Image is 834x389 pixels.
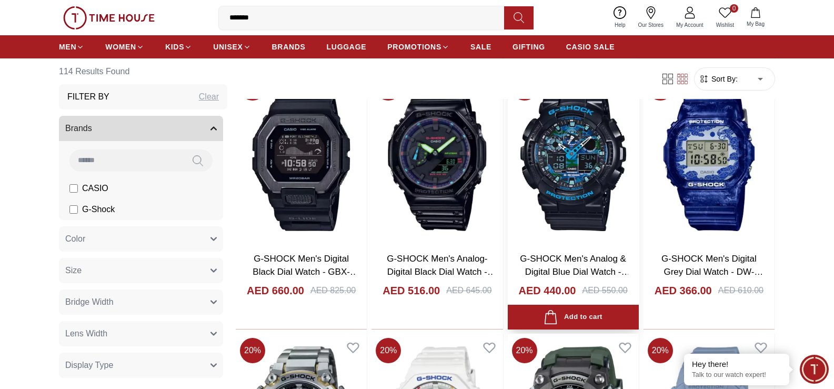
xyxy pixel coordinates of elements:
a: Help [608,4,632,31]
div: AED 645.00 [446,284,491,297]
a: G-SHOCK Men's Digital Black Dial Watch - GBX-100NS-1DR [253,254,359,291]
span: UNISEX [213,42,243,52]
span: 20 % [512,338,537,363]
span: G-Shock [82,203,115,216]
span: Wishlist [712,21,738,29]
h4: AED 660.00 [247,283,304,298]
div: Chat Widget [800,355,829,384]
span: LUGGAGE [327,42,367,52]
span: Lens Width [65,327,107,340]
button: Sort By: [699,74,738,84]
a: MEN [59,37,84,56]
span: Size [65,264,82,277]
h6: 114 Results Found [59,59,227,84]
a: G-SHOCK Men's Analog & Digital Blue Dial Watch - GA-100CB-1A [520,254,630,291]
span: Bridge Width [65,296,114,308]
span: GIFTING [513,42,545,52]
span: 20 % [376,338,401,363]
a: UNISEX [213,37,250,56]
img: G-SHOCK Men's Digital Black Dial Watch - GBX-100NS-1DR [236,71,367,244]
a: BRANDS [272,37,306,56]
button: Size [59,258,223,283]
p: Talk to our watch expert! [692,371,781,380]
button: Brands [59,116,223,141]
span: Sort By: [709,74,738,84]
span: KIDS [165,42,184,52]
input: CASIO [69,184,78,193]
span: 20 % [240,338,265,363]
div: Hey there! [692,359,781,370]
h3: Filter By [67,91,109,103]
a: WOMEN [105,37,144,56]
button: Display Type [59,353,223,378]
span: Brands [65,122,92,135]
span: PROMOTIONS [387,42,441,52]
img: G-SHOCK Men's Analog & Digital Blue Dial Watch - GA-100CB-1A [508,71,639,244]
a: CASIO SALE [566,37,615,56]
a: Our Stores [632,4,670,31]
span: CASIO SALE [566,42,615,52]
div: Add to cart [544,310,602,324]
span: BRANDS [272,42,306,52]
span: Help [610,21,630,29]
img: G-SHOCK Men's Digital Grey Dial Watch - DW-5600BWP-2DR [644,71,775,244]
button: Bridge Width [59,290,223,315]
span: My Account [672,21,708,29]
h4: AED 440.00 [519,283,576,298]
div: AED 550.00 [582,284,627,297]
span: MEN [59,42,76,52]
button: Color [59,226,223,252]
input: G-Shock [69,205,78,214]
img: ... [63,6,155,29]
a: PROMOTIONS [387,37,449,56]
div: AED 610.00 [718,284,763,297]
button: Lens Width [59,321,223,346]
div: Clear [199,91,219,103]
a: SALE [470,37,491,56]
a: G-SHOCK Men's Analog-Digital Black Dial Watch - GA-2100RGB-1ADR [387,254,496,291]
a: GIFTING [513,37,545,56]
button: Add to cart [508,305,639,330]
a: KIDS [165,37,192,56]
button: My Bag [740,5,771,30]
span: 0 [730,4,738,13]
div: AED 825.00 [310,284,356,297]
span: Display Type [65,359,113,372]
h4: AED 516.00 [383,283,440,298]
span: CASIO [82,182,108,195]
a: G-SHOCK Men's Digital Grey Dial Watch - DW-5600BWP-2DR [661,254,763,291]
span: 20 % [648,338,673,363]
span: My Bag [742,20,769,28]
span: SALE [470,42,491,52]
a: LUGGAGE [327,37,367,56]
span: Our Stores [634,21,668,29]
span: WOMEN [105,42,136,52]
a: 0Wishlist [710,4,740,31]
h4: AED 366.00 [655,283,712,298]
img: G-SHOCK Men's Analog-Digital Black Dial Watch - GA-2100RGB-1ADR [371,71,503,244]
span: Color [65,233,85,245]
